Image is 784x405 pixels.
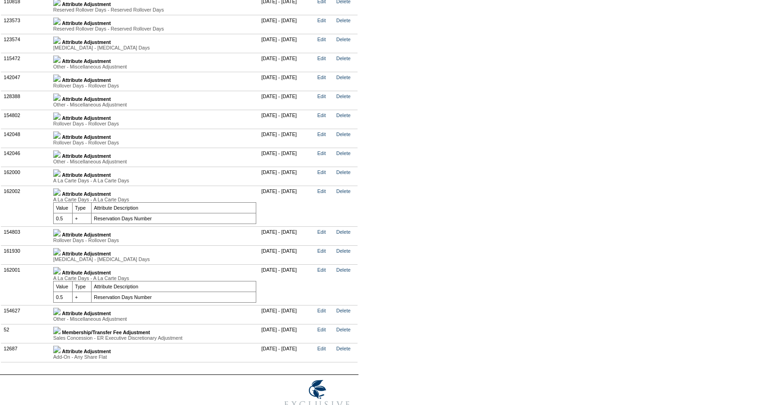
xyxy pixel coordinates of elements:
[336,112,351,118] a: Delete
[1,129,51,148] td: 142048
[53,75,61,82] img: b_plus.gif
[62,58,111,64] b: Attribute Adjustment
[336,75,351,80] a: Delete
[336,248,351,254] a: Delete
[62,1,111,7] b: Attribute Adjustment
[53,64,256,69] div: Other - Miscellaneous Adjustment
[1,186,51,226] td: 162002
[54,213,73,224] td: 0.5
[53,327,61,334] img: b_plus.gif
[53,159,256,164] div: Other - Miscellaneous Adjustment
[336,346,351,351] a: Delete
[53,169,61,177] img: b_plus.gif
[54,292,73,302] td: 0.5
[336,93,351,99] a: Delete
[317,248,326,254] a: Edit
[259,245,315,264] td: [DATE] - [DATE]
[53,7,256,12] div: Reserved Rollover Days - Reserved Rollover Days
[53,37,61,44] img: b_plus.gif
[62,39,111,45] b: Attribute Adjustment
[1,34,51,53] td: 123574
[92,213,256,224] td: Reservation Days Number
[53,112,61,120] img: b_plus.gif
[53,267,61,274] img: b_minus.gif
[53,308,61,315] img: b_plus.gif
[53,102,256,107] div: Other - Miscellaneous Adjustment
[62,191,111,197] b: Attribute Adjustment
[62,330,150,335] b: Membership/Transfer Fee Adjustment
[259,148,315,167] td: [DATE] - [DATE]
[53,354,256,360] div: Add-On - Any Share Flat
[62,134,111,140] b: Attribute Adjustment
[317,188,326,194] a: Edit
[1,15,51,34] td: 123573
[53,26,256,31] div: Reserved Rollover Days - Reserved Rollover Days
[317,131,326,137] a: Edit
[259,110,315,129] td: [DATE] - [DATE]
[317,37,326,42] a: Edit
[259,129,315,148] td: [DATE] - [DATE]
[259,305,315,324] td: [DATE] - [DATE]
[73,281,92,292] td: Type
[92,202,256,213] td: Attribute Description
[259,343,315,362] td: [DATE] - [DATE]
[259,53,315,72] td: [DATE] - [DATE]
[317,18,326,23] a: Edit
[53,121,256,126] div: Rollover Days - Rollover Days
[73,213,92,224] td: +
[336,308,351,313] a: Delete
[53,45,256,50] div: [MEDICAL_DATA] - [MEDICAL_DATA] Days
[53,188,61,196] img: b_minus.gif
[336,188,351,194] a: Delete
[62,251,111,256] b: Attribute Adjustment
[336,169,351,175] a: Delete
[1,53,51,72] td: 115472
[259,226,315,245] td: [DATE] - [DATE]
[73,292,92,302] td: +
[62,172,111,178] b: Attribute Adjustment
[53,178,256,183] div: A La Carte Days - A La Carte Days
[92,281,256,292] td: Attribute Description
[317,308,326,313] a: Edit
[336,18,351,23] a: Delete
[53,56,61,63] img: b_plus.gif
[62,77,111,83] b: Attribute Adjustment
[336,37,351,42] a: Delete
[259,72,315,91] td: [DATE] - [DATE]
[53,140,256,145] div: Rollover Days - Rollover Days
[336,150,351,156] a: Delete
[259,34,315,53] td: [DATE] - [DATE]
[259,186,315,226] td: [DATE] - [DATE]
[259,91,315,110] td: [DATE] - [DATE]
[53,197,256,202] div: A La Carte Days - A La Carte Days
[1,110,51,129] td: 154802
[54,281,73,292] td: Value
[1,148,51,167] td: 142046
[53,93,61,101] img: b_plus.gif
[1,343,51,362] td: 12687
[53,248,61,255] img: b_plus.gif
[317,327,326,332] a: Edit
[53,256,256,262] div: [MEDICAL_DATA] - [MEDICAL_DATA] Days
[336,267,351,273] a: Delete
[317,346,326,351] a: Edit
[53,18,61,25] img: b_plus.gif
[336,327,351,332] a: Delete
[73,202,92,213] td: Type
[317,150,326,156] a: Edit
[317,112,326,118] a: Edit
[62,270,111,275] b: Attribute Adjustment
[53,131,61,139] img: b_plus.gif
[317,229,326,235] a: Edit
[62,115,111,121] b: Attribute Adjustment
[54,202,73,213] td: Value
[53,335,256,341] div: Sales Concession - ER Executive Discretionary Adjustment
[1,324,51,343] td: 52
[259,324,315,343] td: [DATE] - [DATE]
[317,169,326,175] a: Edit
[53,237,256,243] div: Rollover Days - Rollover Days
[62,232,111,237] b: Attribute Adjustment
[53,316,256,322] div: Other - Miscellaneous Adjustment
[317,267,326,273] a: Edit
[336,229,351,235] a: Delete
